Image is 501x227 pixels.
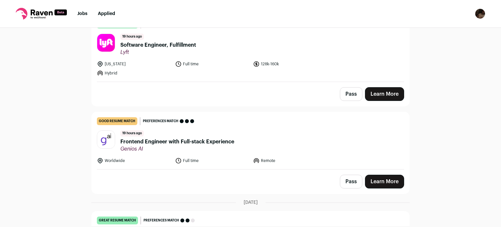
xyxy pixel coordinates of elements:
div: great resume match [97,217,138,224]
span: Genios AI [120,146,234,152]
button: Pass [340,175,362,188]
li: Remote [253,157,327,164]
span: Software Engineer, Fulfillment [120,41,196,49]
li: Hybrid [97,70,171,76]
a: good resume match Preferences match 19 hours ago Frontend Engineer with Full-stack Experience Gen... [92,112,409,169]
span: Frontend Engineer with Full-stack Experience [120,138,234,146]
a: Learn More [365,87,404,101]
span: [DATE] [244,199,258,206]
img: 17860997-medium_jpg [475,8,485,19]
li: [US_STATE] [97,61,171,67]
li: 128k-160k [253,61,327,67]
span: Preferences match [143,118,178,124]
button: Open dropdown [475,8,485,19]
span: 19 hours ago [120,130,144,137]
li: Full time [175,61,250,67]
a: Jobs [77,11,87,16]
img: 10696443-50a6403de7c578436ccd1c9e69d28151-medium_jpg.jpg [97,131,115,148]
a: Learn More [365,175,404,188]
span: 19 hours ago [120,34,144,40]
a: Applied [98,11,115,16]
button: Pass [340,87,362,101]
a: great resume match Preferences match 19 hours ago Software Engineer, Fulfillment Lyft [US_STATE] ... [92,15,409,82]
li: Worldwide [97,157,171,164]
img: 79740ca17857b8de3fbbaef12afa9e5e76e7572c4d1f4cc4e03db7411ce0ebbb.jpg [97,34,115,52]
span: Preferences match [144,217,179,224]
li: Full time [175,157,250,164]
span: Lyft [120,49,196,56]
div: good resume match [97,117,137,125]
